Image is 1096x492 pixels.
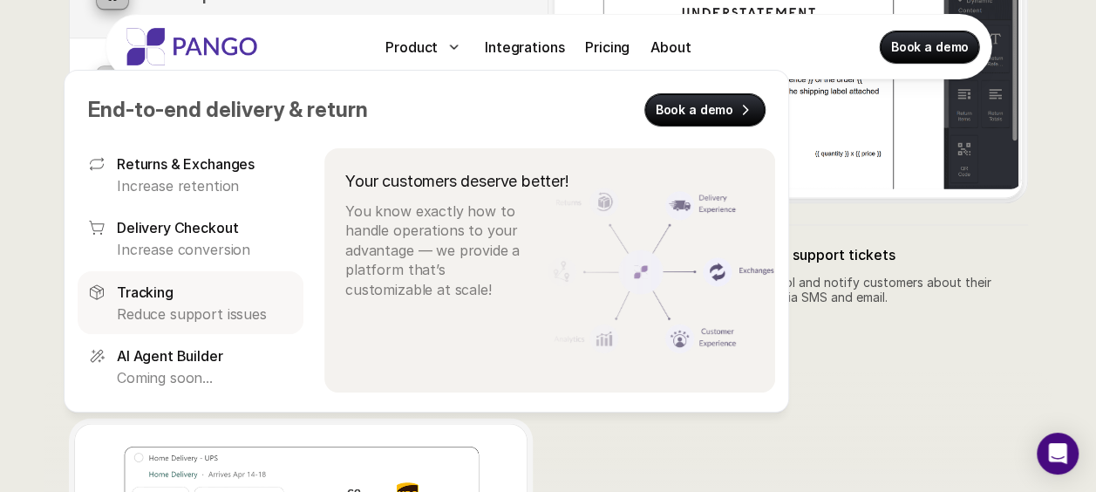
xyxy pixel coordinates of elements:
span: return [307,97,368,122]
p: Reduce support issues [117,304,293,323]
p: Integrations [485,37,564,58]
p: About [650,37,691,58]
p: Book a demo [656,101,733,119]
p: Coming soon... [117,368,293,387]
span: End-to-end [88,97,201,122]
p: Take control and notify customers about their packages via SMS and email. [722,276,1028,305]
a: Book a demo [645,94,765,126]
div: Open Intercom Messenger [1037,433,1079,475]
p: AI Agent Builder [117,345,222,366]
p: Book a demo [891,38,969,56]
span: delivery [206,97,284,122]
p: Tracking [117,281,174,302]
a: About [643,33,698,61]
p: Your customers deserve better! [345,169,569,193]
a: Returns & ExchangesIncrease retention [78,143,303,206]
p: Fewer support tickets [748,247,1028,263]
a: TrackingReduce support issues [78,270,303,333]
a: Delivery CheckoutIncrease conversion [78,207,303,270]
p: Increase retention [117,176,293,195]
p: Product [385,37,438,58]
a: Book a demo [881,31,979,63]
p: Delivery Checkout [117,217,238,238]
a: Integrations [478,33,571,61]
p: Increase conversion [117,240,293,259]
p: Returns & Exchanges [117,154,255,174]
p: Pricing [585,37,630,58]
a: Pricing [578,33,636,61]
span: & [289,97,303,122]
p: You know exactly how to handle operations to your advantage — we provide a platform that’s custom... [345,202,534,299]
